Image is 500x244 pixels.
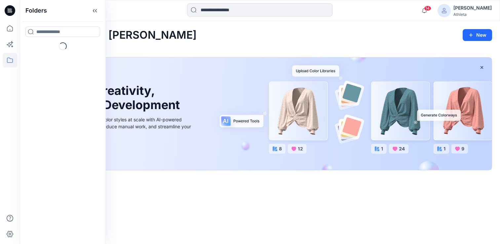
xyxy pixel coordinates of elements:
svg: avatar [442,8,447,13]
h1: Unleash Creativity, Speed Up Development [44,84,183,112]
div: Explore ideas faster and recolor styles at scale with AI-powered tools that boost creativity, red... [44,116,193,137]
button: New [463,29,492,41]
div: Athleta [453,12,492,17]
div: [PERSON_NAME] [453,4,492,12]
a: Discover more [44,145,193,158]
h2: Welcome back, [PERSON_NAME] [28,29,197,41]
span: 14 [424,6,431,11]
